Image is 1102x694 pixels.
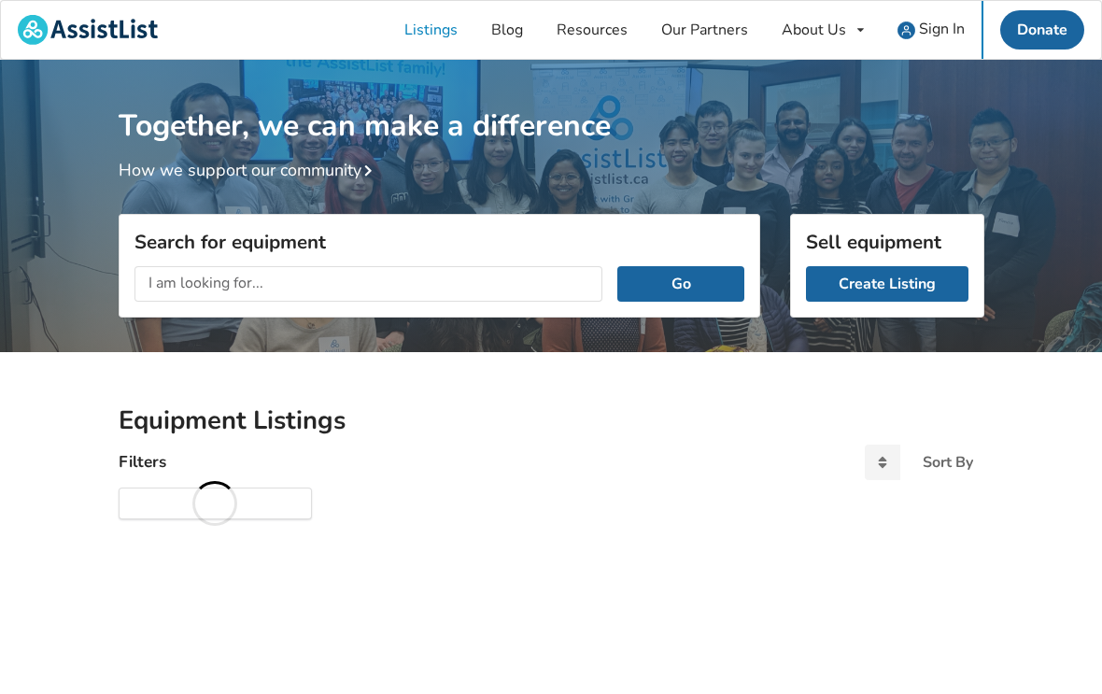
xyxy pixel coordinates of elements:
[617,266,743,302] button: Go
[134,266,603,302] input: I am looking for...
[119,404,984,437] h2: Equipment Listings
[474,1,540,59] a: Blog
[119,159,380,181] a: How we support our community
[923,455,973,470] div: Sort By
[388,1,474,59] a: Listings
[881,1,982,59] a: user icon Sign In
[897,21,915,39] img: user icon
[134,230,744,254] h3: Search for equipment
[782,22,846,37] div: About Us
[919,19,965,39] span: Sign In
[119,60,984,145] h1: Together, we can make a difference
[806,230,968,254] h3: Sell equipment
[119,451,166,473] h4: Filters
[644,1,765,59] a: Our Partners
[540,1,644,59] a: Resources
[18,15,158,45] img: assistlist-logo
[1000,10,1084,50] a: Donate
[806,266,968,302] a: Create Listing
